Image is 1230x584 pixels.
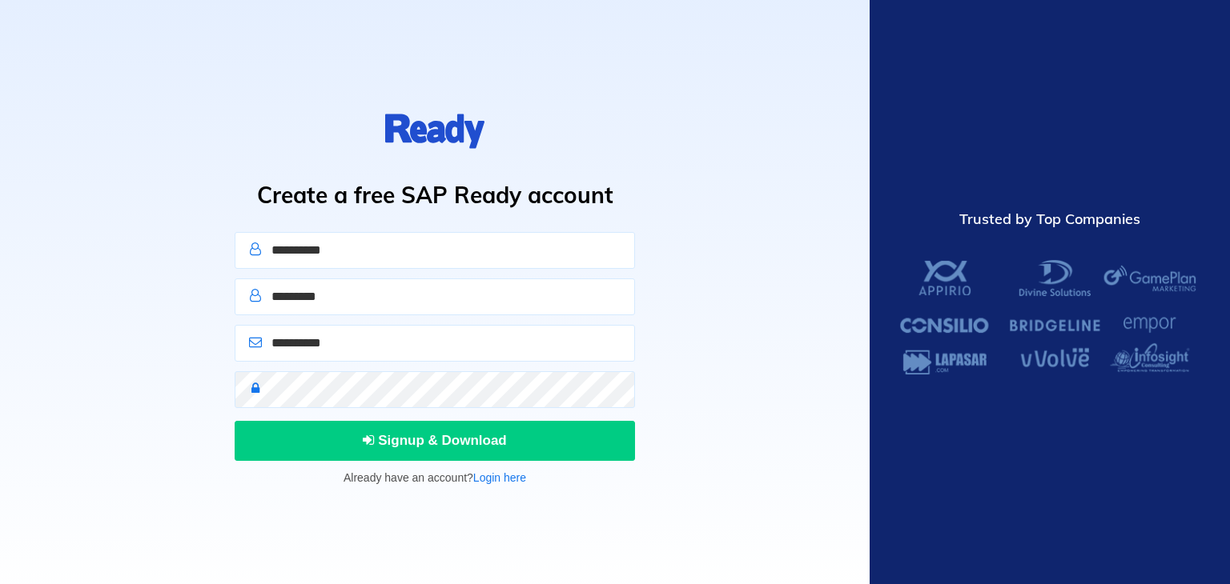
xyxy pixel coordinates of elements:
[898,209,1202,230] div: Trusted by Top Companies
[898,258,1202,375] img: SAP Ready Customers
[235,469,635,486] p: Already have an account?
[385,110,484,153] img: logo
[473,471,526,484] a: Login here
[363,433,507,448] span: Signup & Download
[235,421,635,461] button: Signup & Download
[229,178,641,212] h1: Create a free SAP Ready account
